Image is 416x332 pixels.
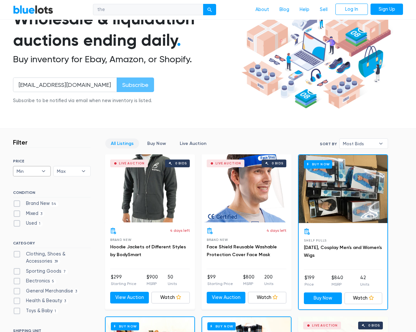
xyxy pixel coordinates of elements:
span: Brand New [110,238,131,242]
h1: Wholesale & liquidation auctions ending daily [13,8,239,51]
a: Help [294,4,315,16]
label: General Merchandise [13,288,79,295]
a: Watch [151,292,190,303]
input: Subscribe [117,77,154,92]
label: Electronics [13,278,56,285]
li: $840 [331,274,343,287]
label: Toys & Baby [13,307,58,314]
li: $99 [207,274,233,287]
span: 3 [62,299,68,304]
b: ▾ [374,139,388,148]
li: 200 [264,274,273,287]
a: About [250,4,274,16]
p: 4 days left [266,228,286,233]
h6: Buy Now [111,322,139,330]
label: Brand New [13,200,58,207]
a: Watch [344,292,383,304]
h6: Buy Now [304,160,332,168]
a: Sign Up [370,4,403,15]
input: Search for inventory [93,4,203,16]
p: MSRP [243,281,254,287]
p: Units [360,281,369,287]
span: 3 [38,211,45,217]
span: 1 [37,221,43,227]
a: Watch [248,292,287,303]
a: Buy Now [142,138,172,148]
span: Most Bids [343,139,375,148]
label: Sort By [320,141,337,147]
a: View Auction [110,292,149,303]
span: 3 [73,289,79,294]
p: MSRP [147,281,158,287]
li: $800 [243,274,254,287]
a: Buy Now [304,292,342,304]
a: Blog [274,4,294,16]
div: Live Auction [215,162,241,165]
b: ▾ [37,166,50,176]
span: 1 [53,309,58,314]
label: Used [13,220,43,227]
h6: CONDITION [13,190,91,197]
h6: CATEGORY [13,241,91,248]
div: 0 bids [272,162,283,165]
p: Starting Price [207,281,233,287]
h6: PRICE [13,159,91,163]
h2: Buy inventory for Ebay, Amazon, or Shopify. [13,54,239,65]
div: Live Auction [119,162,145,165]
label: Clothing, Shoes & Accessories [13,251,91,265]
li: 50 [168,274,177,287]
span: Shelf Pulls [304,239,327,242]
a: BlueLots [13,5,53,14]
span: . [177,30,181,50]
p: Starting Price [111,281,136,287]
li: $299 [111,274,136,287]
a: Face Shield Reusable Washable Protection Cover Face Mask [207,244,277,257]
a: Live Auction 0 bids [105,154,195,222]
li: $199 [305,274,315,287]
span: 54 [50,201,58,207]
div: Live Auction [312,324,338,327]
a: Live Auction [174,138,212,148]
a: All Listings [105,138,139,148]
li: $900 [147,274,158,287]
h3: Filter [13,138,28,146]
label: Health & Beauty [13,297,68,304]
li: 42 [360,274,369,287]
b: ▾ [77,166,90,176]
label: Mixed [13,210,45,217]
a: Hoodie Jackets of Different Styles by BodySmart [110,244,186,257]
span: 39 [52,259,60,264]
a: Log In [335,4,368,15]
a: Buy Now [299,155,387,223]
label: Sporting Goods [13,268,68,275]
input: Enter your email address [13,77,117,92]
span: 5 [50,279,56,284]
a: Live Auction 0 bids [201,154,292,222]
p: Units [168,281,177,287]
span: 7 [61,269,68,274]
p: MSRP [331,281,343,287]
a: View Auction [207,292,245,303]
span: Min [17,166,38,176]
div: Subscribe to be notified via email when new inventory is listed. [13,97,154,104]
p: Units [264,281,273,287]
a: [DATE], Cosplay Men's and Women's Wigs [304,245,382,258]
h6: Buy Now [207,322,236,330]
span: Max [57,166,78,176]
p: 4 days left [170,228,190,233]
a: Sell [315,4,333,16]
span: Brand New [207,238,228,242]
div: 0 bids [368,324,380,327]
p: Price [305,281,315,287]
div: 0 bids [175,162,187,165]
